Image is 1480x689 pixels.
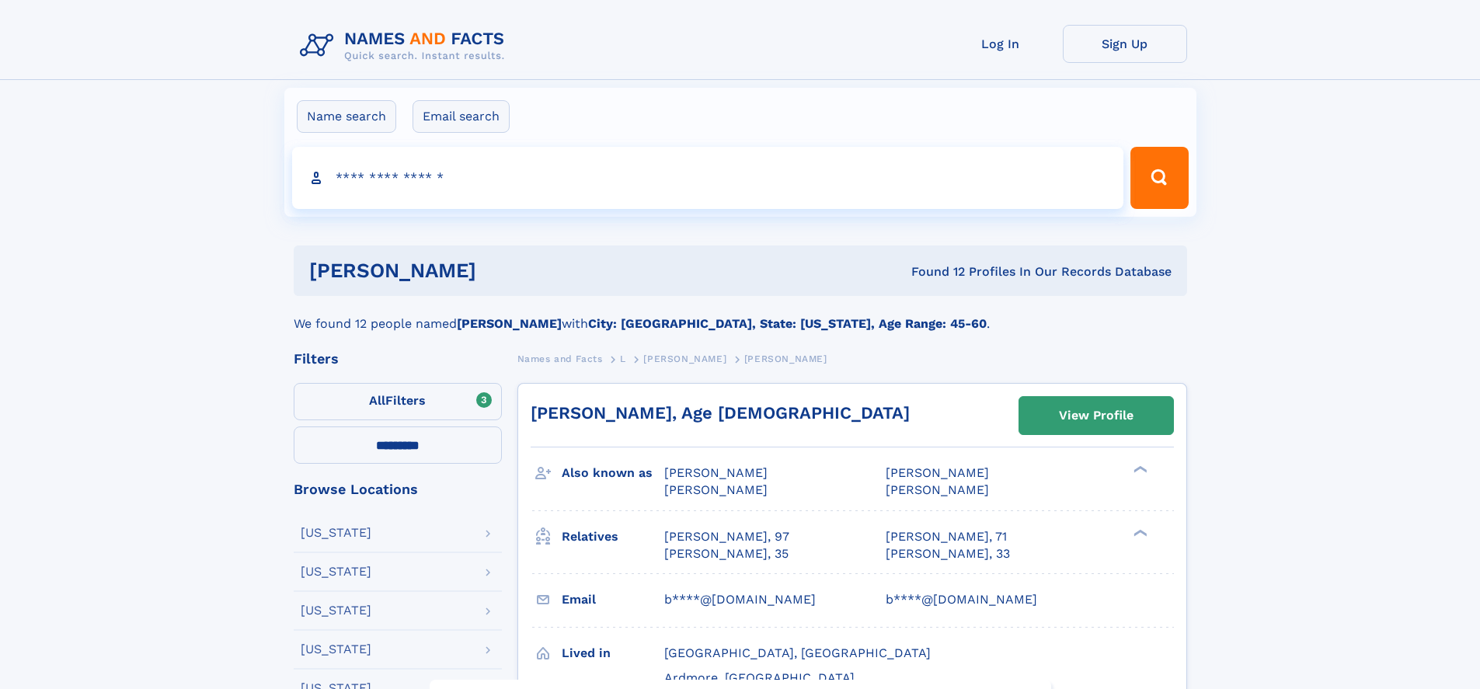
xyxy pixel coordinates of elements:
[938,25,1063,63] a: Log In
[562,586,664,613] h3: Email
[301,604,371,617] div: [US_STATE]
[301,565,371,578] div: [US_STATE]
[886,545,1010,562] a: [PERSON_NAME], 33
[1130,527,1148,538] div: ❯
[1130,147,1188,209] button: Search Button
[886,465,989,480] span: [PERSON_NAME]
[664,528,789,545] a: [PERSON_NAME], 97
[643,353,726,364] span: [PERSON_NAME]
[744,353,827,364] span: [PERSON_NAME]
[1063,25,1187,63] a: Sign Up
[294,25,517,67] img: Logo Names and Facts
[620,353,626,364] span: L
[588,316,987,331] b: City: [GEOGRAPHIC_DATA], State: [US_STATE], Age Range: 45-60
[1019,397,1173,434] a: View Profile
[562,524,664,550] h3: Relatives
[531,403,910,423] a: [PERSON_NAME], Age [DEMOGRAPHIC_DATA]
[294,352,502,366] div: Filters
[301,643,371,656] div: [US_STATE]
[369,393,385,408] span: All
[694,263,1172,280] div: Found 12 Profiles In Our Records Database
[294,383,502,420] label: Filters
[664,545,789,562] a: [PERSON_NAME], 35
[297,100,396,133] label: Name search
[664,482,768,497] span: [PERSON_NAME]
[1059,398,1134,433] div: View Profile
[413,100,510,133] label: Email search
[562,640,664,666] h3: Lived in
[886,482,989,497] span: [PERSON_NAME]
[292,147,1124,209] input: search input
[301,527,371,539] div: [US_STATE]
[294,482,502,496] div: Browse Locations
[620,349,626,368] a: L
[664,646,931,660] span: [GEOGRAPHIC_DATA], [GEOGRAPHIC_DATA]
[643,349,726,368] a: [PERSON_NAME]
[457,316,562,331] b: [PERSON_NAME]
[1130,465,1148,475] div: ❯
[517,349,603,368] a: Names and Facts
[886,528,1007,545] a: [PERSON_NAME], 71
[309,261,694,280] h1: [PERSON_NAME]
[294,296,1187,333] div: We found 12 people named with .
[664,670,855,685] span: Ardmore, [GEOGRAPHIC_DATA]
[562,460,664,486] h3: Also known as
[664,465,768,480] span: [PERSON_NAME]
